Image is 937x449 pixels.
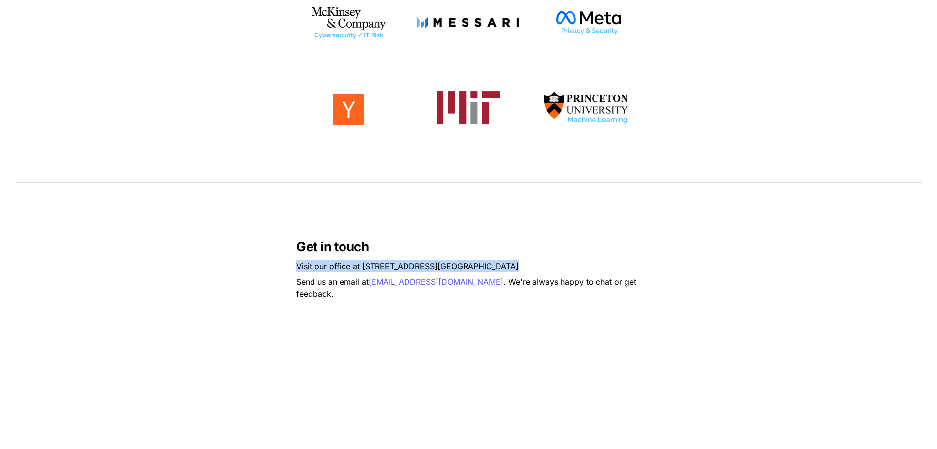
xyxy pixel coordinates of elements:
[296,261,437,271] span: Visit our office at [STREET_ADDRESS]
[369,277,503,287] a: [EMAIL_ADDRESS][DOMAIN_NAME]
[437,261,519,271] span: [GEOGRAPHIC_DATA]
[296,239,369,254] span: Get in touch
[296,277,369,287] span: Send us an email at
